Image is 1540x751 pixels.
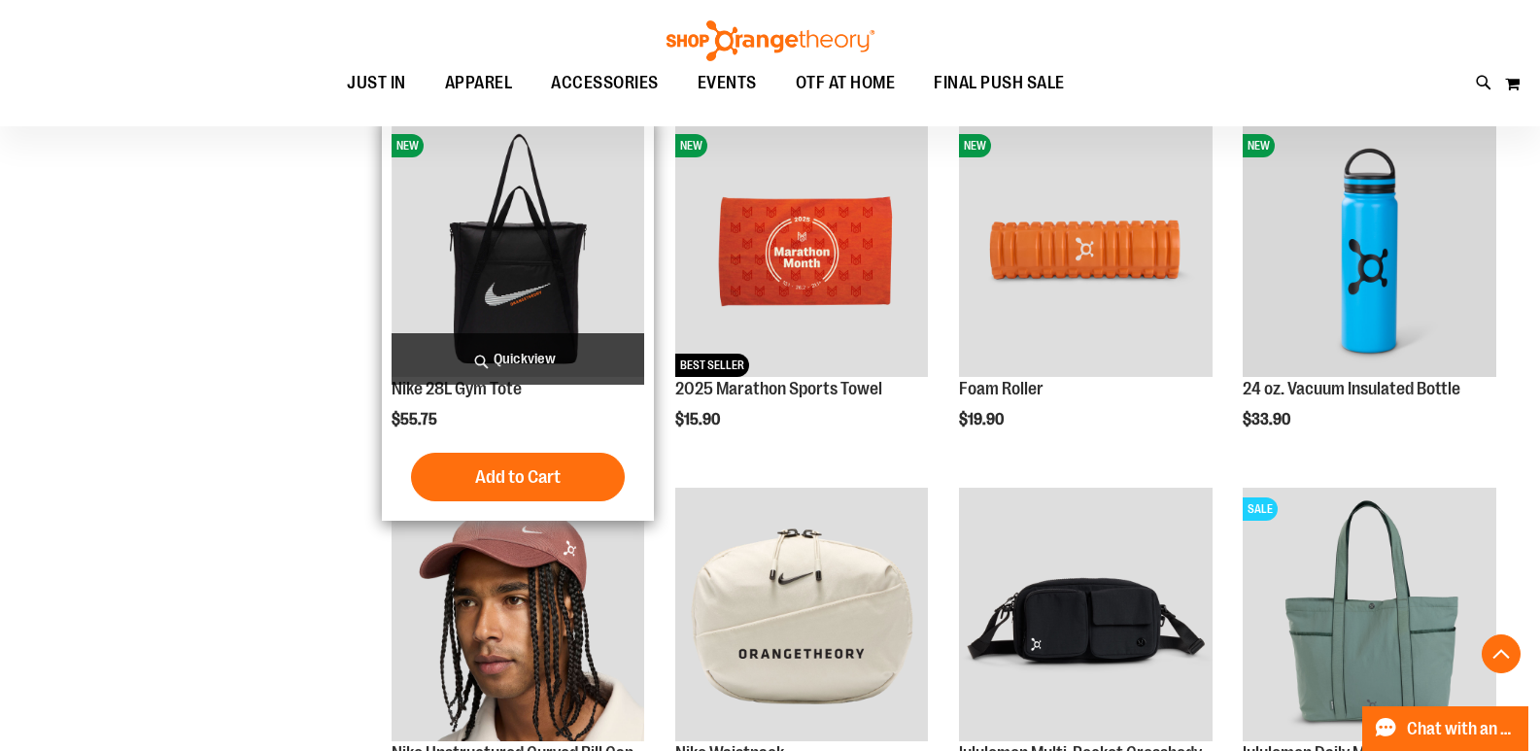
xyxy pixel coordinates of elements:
a: 24 oz. Vacuum Insulated BottleNEW [1243,124,1496,381]
a: 24 oz. Vacuum Insulated Bottle [1243,379,1460,398]
span: SALE [1243,497,1278,521]
a: Foam RollerNEW [959,124,1213,381]
img: 2025 Marathon Sports Towel [675,124,929,378]
a: Nike 28L Gym ToteNEW [392,124,645,381]
a: 2025 Marathon Sports TowelNEWBEST SELLER [675,124,929,381]
span: APPAREL [445,61,513,105]
a: ACCESSORIES [531,61,678,105]
a: Quickview [392,333,645,385]
img: Foam Roller [959,124,1213,378]
img: 24 oz. Vacuum Insulated Bottle [1243,124,1496,378]
a: FINAL PUSH SALE [914,61,1084,106]
div: product [382,115,655,521]
span: NEW [675,134,707,157]
a: EVENTS [678,61,776,106]
span: NEW [1243,134,1275,157]
span: $33.90 [1243,411,1293,428]
span: JUST IN [347,61,406,105]
img: Nike Unstructured Curved Bill Cap [392,488,645,741]
a: JUST IN [327,61,426,106]
span: BEST SELLER [675,354,749,377]
span: ACCESSORIES [551,61,659,105]
div: product [666,115,939,478]
span: NEW [392,134,424,157]
img: Nike 28L Gym Tote [392,124,645,378]
a: lululemon Multi-Pocket Crossbody [959,488,1213,744]
a: Foam Roller [959,379,1044,398]
button: Add to Cart [411,453,625,501]
a: lululemon Daily Multi-Pocket ToteSALE [1243,488,1496,744]
a: Nike 28L Gym Tote [392,379,522,398]
span: OTF AT HOME [796,61,896,105]
button: Chat with an Expert [1362,706,1529,751]
a: OTF AT HOME [776,61,915,106]
span: $55.75 [392,411,440,428]
img: Shop Orangetheory [664,20,877,61]
span: $19.90 [959,411,1007,428]
span: NEW [959,134,991,157]
img: lululemon Daily Multi-Pocket Tote [1243,488,1496,741]
a: APPAREL [426,61,532,106]
img: Nike Waistpack [675,488,929,741]
div: product [949,115,1222,478]
a: Nike Unstructured Curved Bill Cap [392,488,645,744]
span: FINAL PUSH SALE [934,61,1065,105]
div: product [1233,115,1506,478]
a: 2025 Marathon Sports Towel [675,379,882,398]
span: Chat with an Expert [1407,720,1517,738]
img: lululemon Multi-Pocket Crossbody [959,488,1213,741]
span: Add to Cart [475,466,561,488]
button: Back To Top [1482,634,1521,673]
a: Nike Waistpack [675,488,929,744]
span: EVENTS [698,61,757,105]
span: $15.90 [675,411,723,428]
